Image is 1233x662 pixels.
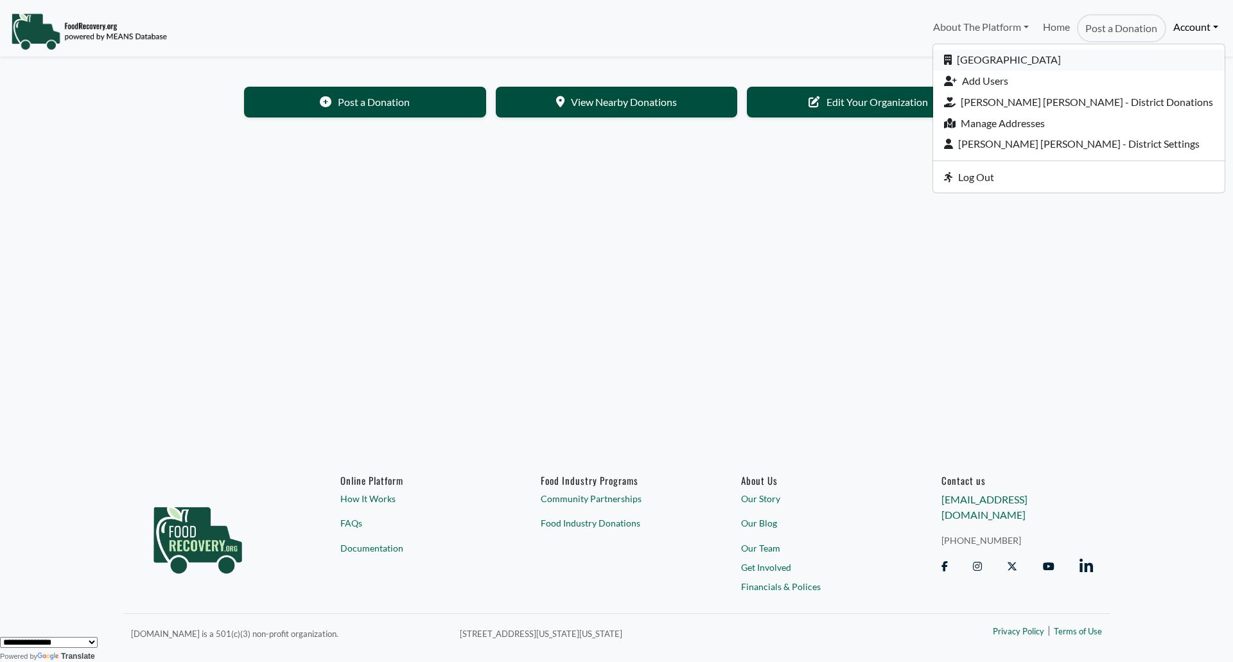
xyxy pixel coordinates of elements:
span: | [1047,622,1051,638]
a: Terms of Use [1054,625,1102,638]
a: [EMAIL_ADDRESS][DOMAIN_NAME] [941,493,1027,521]
a: Log Out [933,166,1225,187]
a: Financials & Polices [741,579,893,593]
a: FAQs [340,516,492,530]
a: View Nearby Donations [496,87,738,118]
a: Privacy Policy [993,625,1044,638]
a: How It Works [340,492,492,505]
a: Edit Your Organization [747,87,989,118]
a: Home [1036,14,1077,42]
a: About The Platform [925,14,1035,40]
a: [PERSON_NAME] [PERSON_NAME] - District Donations [933,91,1225,112]
a: Our Story [741,492,893,505]
a: Our Team [741,541,893,555]
p: [DOMAIN_NAME] is a 501(c)(3) non-profit organization. [131,625,444,641]
h6: Food Industry Programs [541,475,692,486]
a: About Us [741,475,893,486]
p: [STREET_ADDRESS][US_STATE][US_STATE] [460,625,855,641]
a: Post a Donation [1077,14,1166,42]
a: Add Users [933,71,1225,92]
a: Get Involved [741,561,893,574]
img: NavigationLogo_FoodRecovery-91c16205cd0af1ed486a0f1a7774a6544ea792ac00100771e7dd3ec7c0e58e41.png [11,12,167,51]
a: Our Blog [741,516,893,530]
a: Community Partnerships [541,492,692,505]
img: food_recovery_green_logo-76242d7a27de7ed26b67be613a865d9c9037ba317089b267e0515145e5e51427.png [140,475,256,597]
h6: Online Platform [340,475,492,486]
a: [PERSON_NAME] [PERSON_NAME] - District Settings [933,134,1225,155]
a: Post a Donation [244,87,486,118]
a: [PHONE_NUMBER] [941,534,1093,547]
a: Manage Addresses [933,112,1225,134]
a: Translate [37,652,95,661]
h6: Contact us [941,475,1093,486]
a: Food Industry Donations [541,516,692,530]
a: Account [1166,14,1225,40]
img: Google Translate [37,652,61,661]
a: Documentation [340,541,492,555]
a: [GEOGRAPHIC_DATA] [933,49,1225,71]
